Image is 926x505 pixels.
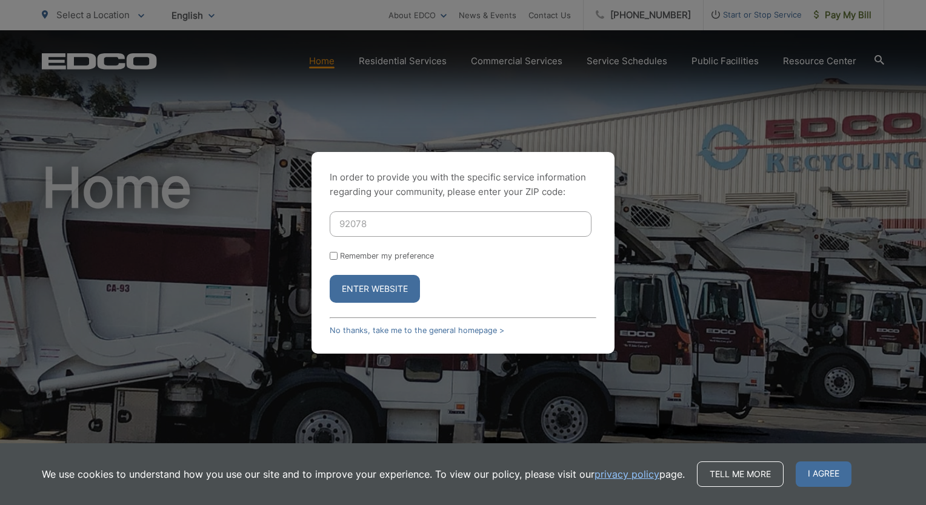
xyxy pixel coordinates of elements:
a: No thanks, take me to the general homepage > [330,326,504,335]
a: privacy policy [595,467,659,481]
p: We use cookies to understand how you use our site and to improve your experience. To view our pol... [42,467,685,481]
a: Tell me more [697,461,784,487]
input: Enter ZIP Code [330,211,591,237]
button: Enter Website [330,275,420,303]
p: In order to provide you with the specific service information regarding your community, please en... [330,170,596,199]
span: I agree [796,461,851,487]
label: Remember my preference [340,251,434,260]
